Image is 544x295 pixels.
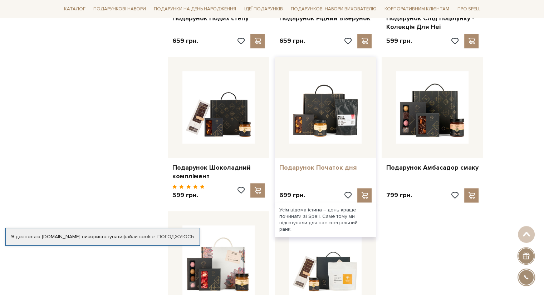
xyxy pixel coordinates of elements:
[382,3,452,15] a: Корпоративним клієнтам
[288,3,379,15] a: Подарункові набори вихователю
[172,164,265,180] a: Подарунок Шоколадний комплімент
[279,14,372,22] a: Подарунок Рідний візерунок
[172,37,198,45] p: 659 грн.
[386,191,412,199] p: 799 грн.
[386,164,479,172] a: Подарунок Амбасадор смаку
[122,234,155,240] a: файли cookie
[172,14,265,22] a: Подарунок Подих степу
[279,37,305,45] p: 659 грн.
[279,164,372,172] a: Подарунок Початок дня
[151,4,239,15] a: Подарунки на День народження
[6,234,200,240] div: Я дозволяю [DOMAIN_NAME] використовувати
[90,4,149,15] a: Подарункові набори
[157,234,194,240] a: Погоджуюсь
[172,191,205,199] p: 599 грн.
[454,4,483,15] a: Про Spell
[61,4,88,15] a: Каталог
[241,4,285,15] a: Ідеї подарунків
[386,14,479,31] a: Подарунок Слід поцілунку - Колекція Для Неї
[275,202,376,237] div: Усім відома істина – день краще починати зі Spell. Саме тому ми підготували для вас спеціальний р...
[279,191,305,199] p: 699 грн.
[386,37,412,45] p: 599 грн.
